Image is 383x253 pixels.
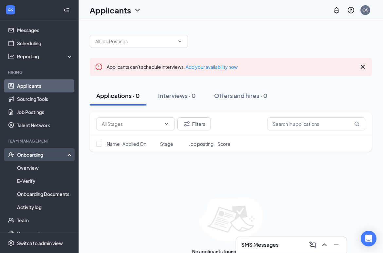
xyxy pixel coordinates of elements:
[361,231,376,246] div: Open Intercom Messenger
[8,240,14,246] svg: Settings
[17,227,73,240] a: Documents
[17,24,73,37] a: Messages
[199,198,263,242] img: empty-state
[359,63,367,71] svg: Cross
[17,53,73,60] div: Reporting
[95,63,103,71] svg: Error
[307,240,318,250] button: ComposeMessage
[164,121,169,126] svg: ChevronDown
[17,201,73,214] a: Activity log
[186,64,238,70] a: Add your availability now
[158,91,196,100] div: Interviews · 0
[17,161,73,174] a: Overview
[333,6,340,14] svg: Notifications
[17,214,73,227] a: Team
[241,241,279,248] h3: SMS Messages
[183,120,191,128] svg: Filter
[17,92,73,106] a: Sourcing Tools
[17,187,73,201] a: Onboarding Documents
[17,119,73,132] a: Talent Network
[95,38,174,45] input: All Job Postings
[102,120,161,127] input: All Stages
[17,106,73,119] a: Job Postings
[160,141,173,147] span: Stage
[214,91,267,100] div: Offers and hires · 0
[217,141,230,147] span: Score
[17,37,73,50] a: Scheduling
[17,79,73,92] a: Applicants
[8,69,72,75] div: Hiring
[17,174,73,187] a: E-Verify
[96,91,140,100] div: Applications · 0
[107,141,146,147] span: Name · Applied On
[107,64,238,70] span: Applicants can't schedule interviews.
[362,7,369,13] div: OS
[189,141,213,147] span: Job posting
[8,151,14,158] svg: UserCheck
[8,138,72,144] div: Team Management
[309,241,317,249] svg: ComposeMessage
[7,7,14,13] svg: WorkstreamLogo
[177,39,182,44] svg: ChevronDown
[134,6,141,14] svg: ChevronDown
[267,117,365,130] input: Search in applications
[17,151,67,158] div: Onboarding
[347,6,355,14] svg: QuestionInfo
[354,121,359,126] svg: MagnifyingGlass
[17,240,63,246] div: Switch to admin view
[63,7,70,13] svg: Collapse
[90,5,131,16] h1: Applicants
[320,241,328,249] svg: ChevronUp
[319,240,330,250] button: ChevronUp
[332,241,340,249] svg: Minimize
[331,240,341,250] button: Minimize
[8,53,14,60] svg: Analysis
[177,117,211,130] button: Filter Filters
